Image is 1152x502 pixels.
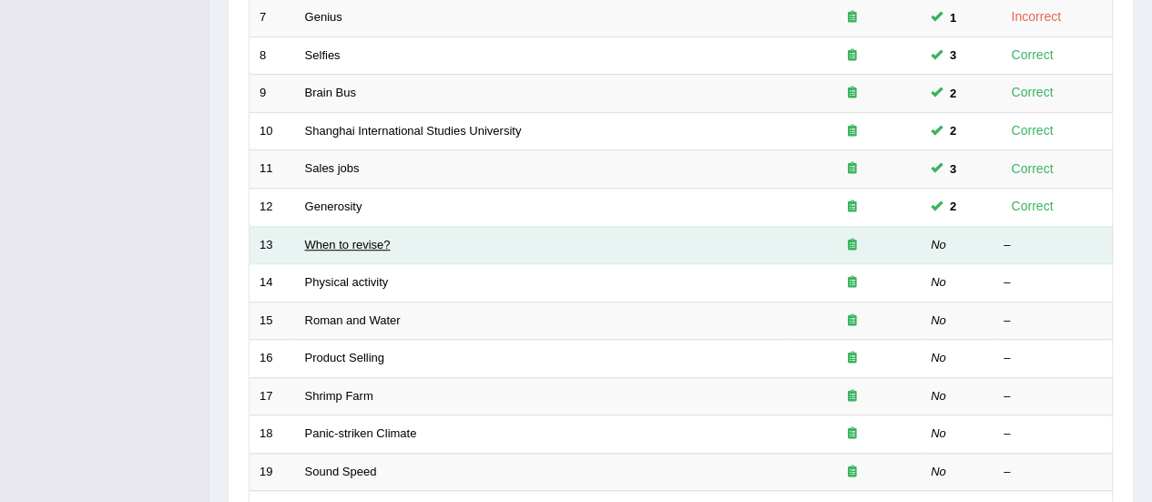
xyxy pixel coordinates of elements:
[1004,388,1102,405] div: –
[794,388,911,405] div: Exam occurring question
[250,340,295,378] td: 16
[931,313,946,327] em: No
[250,188,295,226] td: 12
[305,465,377,478] a: Sound Speed
[943,46,963,65] span: You can still take this question
[250,302,295,340] td: 15
[250,150,295,189] td: 11
[250,226,295,264] td: 13
[250,75,295,113] td: 9
[1004,120,1061,141] div: Correct
[943,121,963,140] span: You can still take this question
[1004,274,1102,292] div: –
[1004,425,1102,443] div: –
[943,197,963,216] span: You can still take this question
[1004,312,1102,330] div: –
[1004,45,1061,66] div: Correct
[943,8,963,27] span: You can still take this question
[250,36,295,75] td: 8
[305,275,389,289] a: Physical activity
[794,350,911,367] div: Exam occurring question
[794,425,911,443] div: Exam occurring question
[250,415,295,454] td: 18
[794,9,911,26] div: Exam occurring question
[1004,237,1102,254] div: –
[250,377,295,415] td: 17
[794,199,911,216] div: Exam occurring question
[1004,196,1061,217] div: Correct
[943,84,963,103] span: You can still take this question
[794,160,911,178] div: Exam occurring question
[931,465,946,478] em: No
[250,453,295,491] td: 19
[931,389,946,403] em: No
[305,200,362,213] a: Generosity
[305,313,401,327] a: Roman and Water
[250,112,295,150] td: 10
[1004,350,1102,367] div: –
[305,86,356,99] a: Brain Bus
[250,264,295,302] td: 14
[1004,464,1102,481] div: –
[1004,6,1068,27] div: Incorrect
[305,48,341,62] a: Selfies
[305,238,391,251] a: When to revise?
[305,426,417,440] a: Panic-striken Climate
[931,238,946,251] em: No
[1004,159,1061,179] div: Correct
[794,237,911,254] div: Exam occurring question
[931,275,946,289] em: No
[305,161,360,175] a: Sales jobs
[1004,82,1061,103] div: Correct
[305,389,373,403] a: Shrimp Farm
[794,47,911,65] div: Exam occurring question
[794,464,911,481] div: Exam occurring question
[794,274,911,292] div: Exam occurring question
[794,312,911,330] div: Exam occurring question
[943,159,963,179] span: You can still take this question
[305,124,522,138] a: Shanghai International Studies University
[931,426,946,440] em: No
[305,10,342,24] a: Genius
[305,351,384,364] a: Product Selling
[794,123,911,140] div: Exam occurring question
[931,351,946,364] em: No
[794,85,911,102] div: Exam occurring question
